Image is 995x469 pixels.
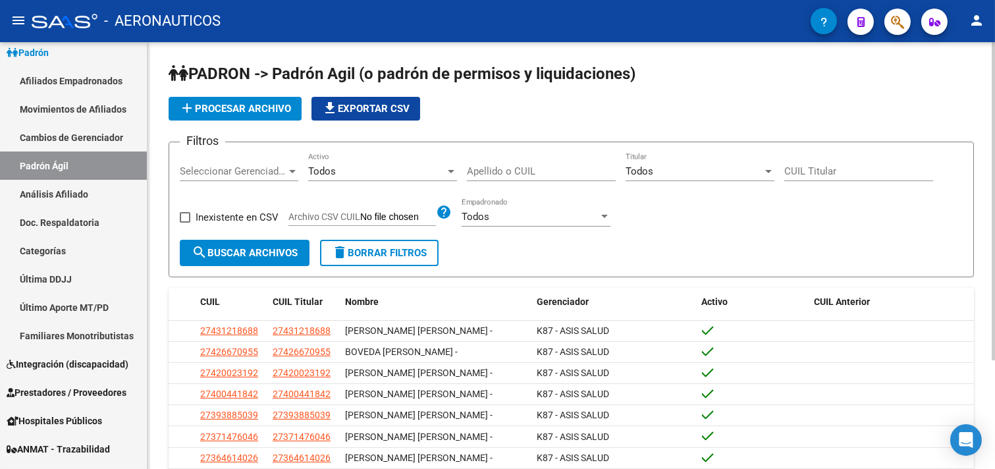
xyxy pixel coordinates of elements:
[11,13,26,28] mat-icon: menu
[345,325,493,336] span: [PERSON_NAME] [PERSON_NAME] -
[267,288,340,316] datatable-header-cell: CUIL Titular
[311,97,420,121] button: Exportar CSV
[320,240,439,266] button: Borrar Filtros
[360,211,436,223] input: Archivo CSV CUIL
[200,410,258,420] span: 27393885039
[814,296,870,307] span: CUIL Anterior
[345,346,458,357] span: BOVEDA [PERSON_NAME] -
[345,389,493,399] span: [PERSON_NAME] [PERSON_NAME] -
[273,296,323,307] span: CUIL Titular
[537,296,589,307] span: Gerenciador
[200,346,258,357] span: 27426670955
[537,431,609,442] span: K87 - ASIS SALUD
[104,7,221,36] span: - AERONAUTICOS
[332,247,427,259] span: Borrar Filtros
[7,45,49,60] span: Padrón
[273,346,331,357] span: 27426670955
[322,100,338,116] mat-icon: file_download
[537,410,609,420] span: K87 - ASIS SALUD
[200,296,220,307] span: CUIL
[340,288,531,316] datatable-header-cell: Nombre
[7,357,128,372] span: Integración (discapacidad)
[345,296,379,307] span: Nombre
[169,97,302,121] button: Procesar archivo
[200,368,258,378] span: 27420023192
[969,13,984,28] mat-icon: person
[626,165,653,177] span: Todos
[537,325,609,336] span: K87 - ASIS SALUD
[697,288,809,316] datatable-header-cell: Activo
[345,410,493,420] span: [PERSON_NAME] [PERSON_NAME] -
[345,453,493,463] span: [PERSON_NAME] [PERSON_NAME] -
[273,368,331,378] span: 27420023192
[192,247,298,259] span: Buscar Archivos
[273,389,331,399] span: 27400441842
[169,65,635,83] span: PADRON -> Padrón Agil (o padrón de permisos y liquidaciones)
[200,389,258,399] span: 27400441842
[273,453,331,463] span: 27364614026
[288,211,360,222] span: Archivo CSV CUIL
[537,368,609,378] span: K87 - ASIS SALUD
[436,204,452,220] mat-icon: help
[537,389,609,399] span: K87 - ASIS SALUD
[308,165,336,177] span: Todos
[200,453,258,463] span: 27364614026
[7,414,102,428] span: Hospitales Públicos
[179,103,291,115] span: Procesar archivo
[192,244,207,260] mat-icon: search
[196,209,279,225] span: Inexistente en CSV
[462,211,489,223] span: Todos
[345,368,493,378] span: [PERSON_NAME] [PERSON_NAME] -
[180,165,286,177] span: Seleccionar Gerenciador
[537,346,609,357] span: K87 - ASIS SALUD
[180,240,309,266] button: Buscar Archivos
[537,453,609,463] span: K87 - ASIS SALUD
[702,296,728,307] span: Activo
[195,288,267,316] datatable-header-cell: CUIL
[809,288,974,316] datatable-header-cell: CUIL Anterior
[322,103,410,115] span: Exportar CSV
[200,431,258,442] span: 27371476046
[180,132,225,150] h3: Filtros
[273,325,331,336] span: 27431218688
[179,100,195,116] mat-icon: add
[531,288,697,316] datatable-header-cell: Gerenciador
[273,410,331,420] span: 27393885039
[7,385,126,400] span: Prestadores / Proveedores
[7,442,110,456] span: ANMAT - Trazabilidad
[332,244,348,260] mat-icon: delete
[950,424,982,456] div: Open Intercom Messenger
[345,431,493,442] span: [PERSON_NAME] [PERSON_NAME] -
[200,325,258,336] span: 27431218688
[273,431,331,442] span: 27371476046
